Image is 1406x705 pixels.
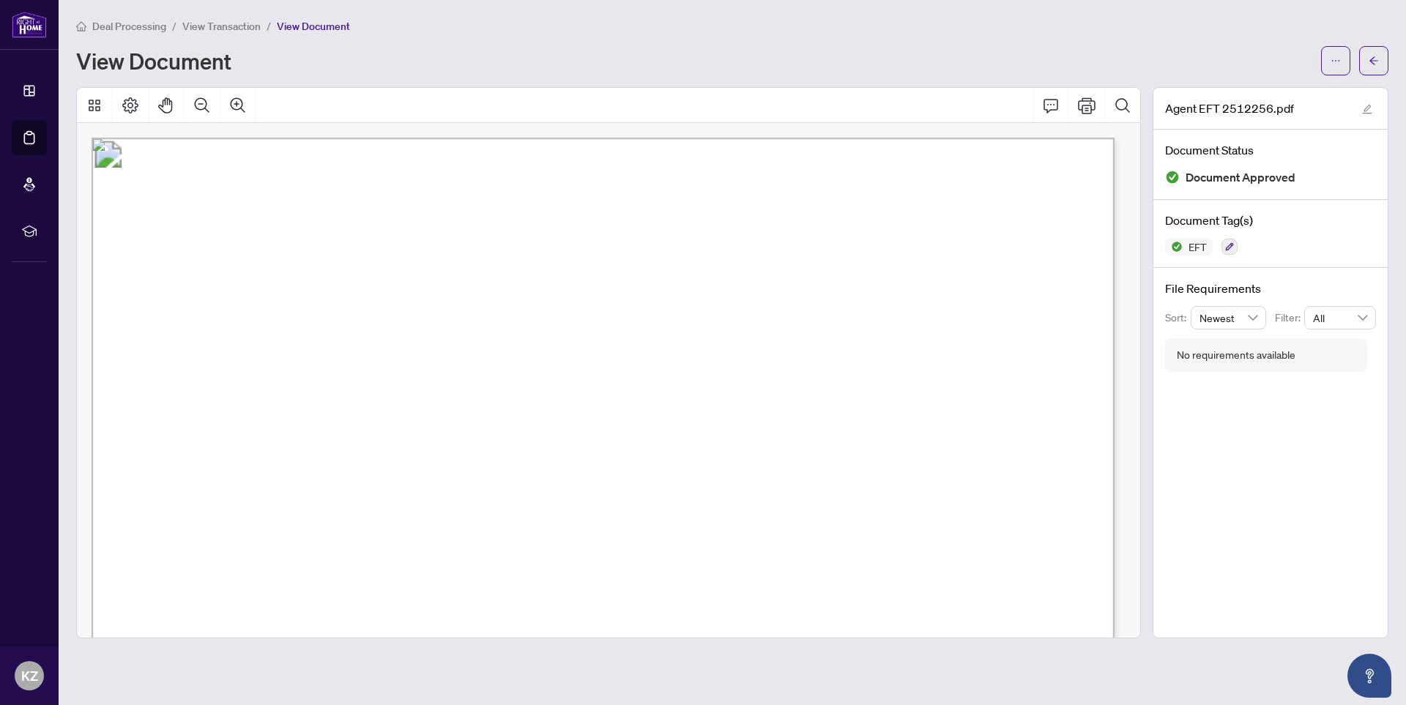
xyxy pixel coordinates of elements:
span: EFT [1183,242,1213,252]
span: Document Approved [1186,168,1295,187]
span: ellipsis [1331,56,1341,66]
span: arrow-left [1369,56,1379,66]
p: Sort: [1165,310,1191,326]
li: / [172,18,176,34]
span: View Document [277,20,350,33]
h1: View Document [76,49,231,72]
h4: Document Tag(s) [1165,212,1376,229]
span: edit [1362,104,1372,114]
span: Deal Processing [92,20,166,33]
h4: File Requirements [1165,280,1376,297]
button: Open asap [1347,654,1391,698]
span: View Transaction [182,20,261,33]
span: All [1313,307,1367,329]
span: KZ [21,665,38,686]
h4: Document Status [1165,141,1376,159]
img: logo [12,11,47,38]
li: / [267,18,271,34]
div: No requirements available [1177,347,1295,363]
span: home [76,21,86,31]
span: Agent EFT 2512256.pdf [1165,100,1294,117]
img: Document Status [1165,170,1180,184]
span: Newest [1199,307,1258,329]
p: Filter: [1275,310,1304,326]
img: Status Icon [1165,238,1183,255]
